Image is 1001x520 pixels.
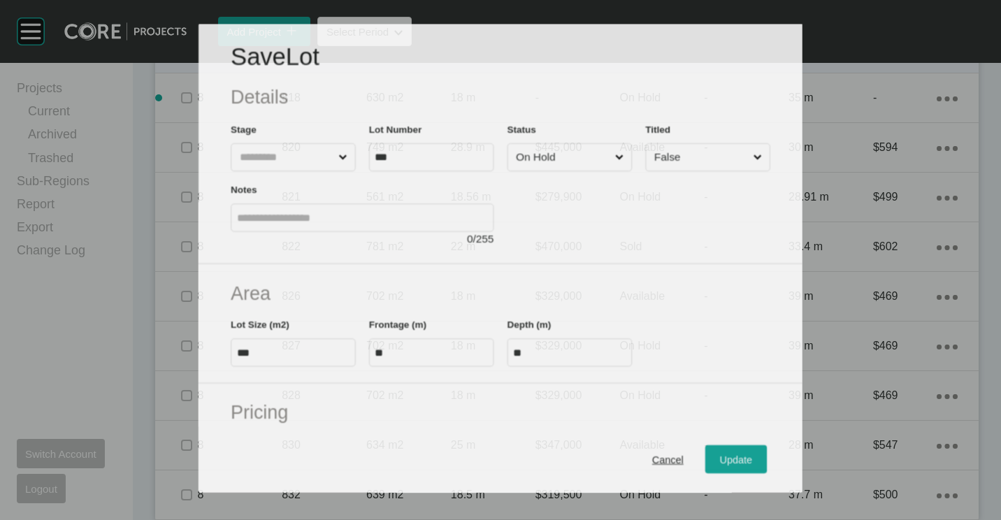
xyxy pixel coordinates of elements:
[705,445,767,473] button: Update
[751,143,765,170] span: Close menu...
[645,123,670,133] label: Titled
[612,143,626,170] span: Close menu...
[513,143,612,170] input: On Hold
[720,454,752,465] span: Update
[369,319,426,329] label: Frontage (m)
[231,40,770,73] h1: Save Lot
[467,233,473,244] span: 0
[652,454,684,465] span: Cancel
[231,123,257,133] label: Stage
[369,123,422,133] label: Lot Number
[507,319,552,329] label: Depth (m)
[231,84,770,110] h2: Details
[651,143,751,170] input: False
[638,445,698,473] button: Cancel
[231,184,257,194] label: Notes
[336,143,350,170] span: Close menu...
[231,280,770,306] h2: Area
[231,399,770,426] h2: Pricing
[507,123,536,133] label: Status
[231,319,289,329] label: Lot Size (m2)
[231,232,494,247] div: / 255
